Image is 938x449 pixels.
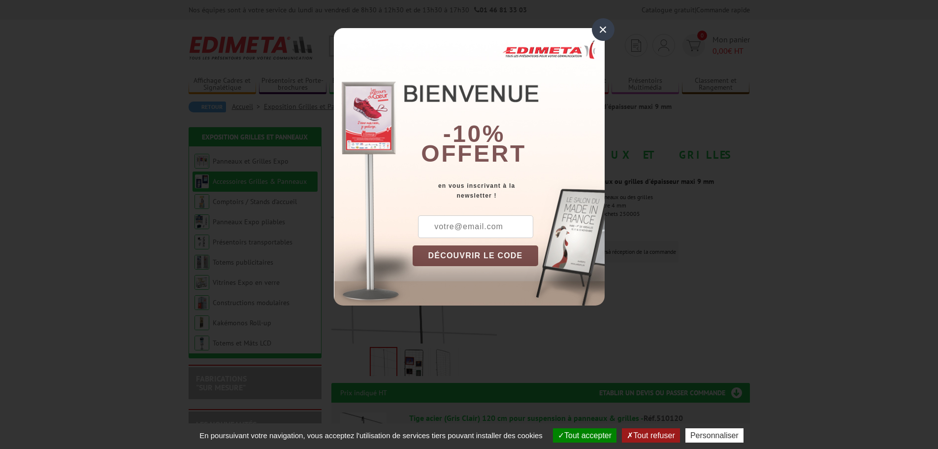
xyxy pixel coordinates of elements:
button: Tout refuser [622,428,679,443]
input: votre@email.com [418,215,533,238]
button: DÉCOUVRIR LE CODE [413,245,539,266]
button: Personnaliser (fenêtre modale) [685,428,744,443]
span: En poursuivant votre navigation, vous acceptez l'utilisation de services tiers pouvant installer ... [194,431,548,440]
button: Tout accepter [553,428,616,443]
font: offert [421,140,526,167]
div: en vous inscrivant à la newsletter ! [413,181,605,201]
div: × [592,18,615,41]
b: -10% [443,121,505,147]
